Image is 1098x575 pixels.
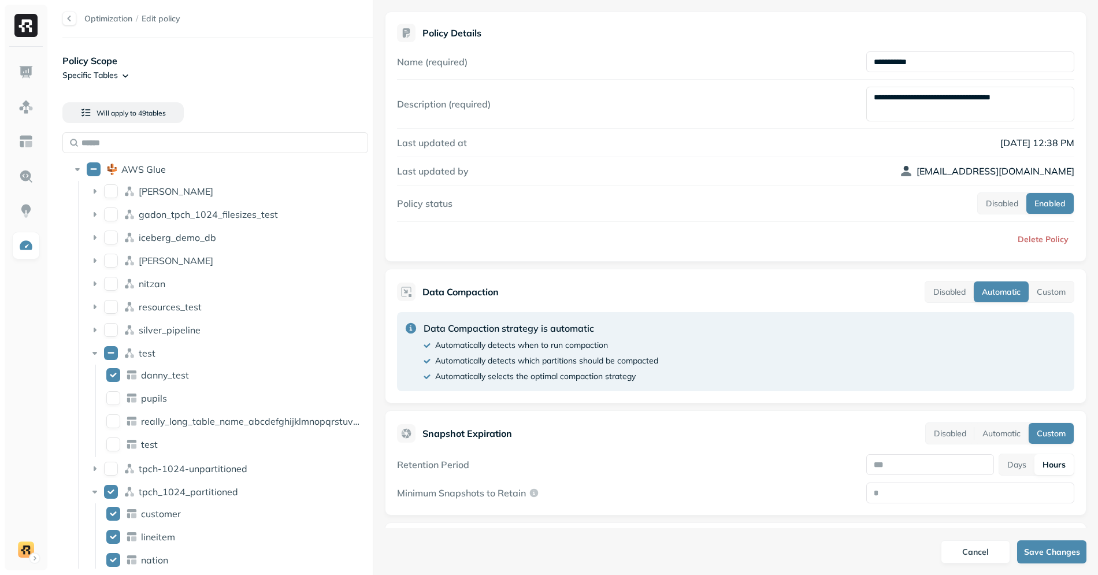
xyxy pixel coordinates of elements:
[917,164,1074,178] p: [EMAIL_ADDRESS][DOMAIN_NAME]
[67,160,368,179] div: AWS GlueAWS Glue
[926,423,974,444] button: Disabled
[866,136,1074,150] p: [DATE] 12:38 PM
[106,553,120,567] button: nation
[106,391,120,405] button: pupils
[925,281,974,302] button: Disabled
[142,13,180,24] span: Edit policy
[397,137,467,149] label: Last updated at
[941,540,1010,563] button: Cancel
[141,369,189,381] p: danny_test
[104,184,118,198] button: dean
[121,164,166,175] p: AWS Glue
[136,109,166,117] span: 49 table s
[139,209,278,220] p: gadon_tpch_1024_filesizes_test
[102,366,369,384] div: danny_testdanny_test
[84,205,369,224] div: gadon_tpch_1024_filesizes_testgadon_tpch_1024_filesizes_test
[18,99,34,114] img: Assets
[18,134,34,149] img: Asset Explorer
[18,65,34,80] img: Dashboard
[139,186,213,197] span: [PERSON_NAME]
[84,182,369,201] div: dean[PERSON_NAME]
[139,255,213,266] span: [PERSON_NAME]
[974,423,1029,444] button: Automatic
[397,459,469,470] label: Retention Period
[84,228,369,247] div: iceberg_demo_dbiceberg_demo_db
[104,254,118,268] button: lee
[104,300,118,314] button: resources_test
[139,301,202,313] span: resources_test
[397,56,468,68] label: Name (required)
[141,439,158,450] p: test
[1029,281,1074,302] button: Custom
[397,487,526,499] p: Minimum Snapshots to Retain
[139,463,247,474] p: tpch-1024-unpartitioned
[84,251,369,270] div: lee[PERSON_NAME]
[14,14,38,37] img: Ryft
[84,459,369,478] div: tpch-1024-unpartitionedtpch-1024-unpartitioned
[139,232,216,243] p: iceberg_demo_db
[136,13,138,24] p: /
[18,169,34,184] img: Query Explorer
[422,27,481,39] p: Policy Details
[139,347,155,359] p: test
[102,528,369,546] div: lineitemlineitem
[435,355,658,366] p: Automatically detects which partitions should be compacted
[97,109,136,117] span: Will apply to
[1034,454,1074,475] button: Hours
[84,483,369,501] div: tpch_1024_partitionedtpch_1024_partitioned
[141,554,168,566] p: nation
[106,437,120,451] button: test
[106,368,120,382] button: danny_test
[139,486,238,498] p: tpch_1024_partitioned
[102,412,369,431] div: really_long_table_name_abcdefghijklmnopqrstuvwxyz1234567890really_long_table_name_abcdefghijklmno...
[139,255,213,266] p: lee
[18,541,34,558] img: demo
[1026,193,1074,214] button: Enabled
[435,371,636,382] p: Automatically selects the optimal compaction strategy
[141,531,175,543] p: lineitem
[84,321,369,339] div: silver_pipelinesilver_pipeline
[422,426,512,440] p: Snapshot Expiration
[84,13,132,24] a: Optimization
[84,298,369,316] div: resources_testresources_test
[102,551,369,569] div: nationnation
[1017,540,1086,563] button: Save Changes
[62,54,373,68] p: Policy Scope
[87,162,101,176] button: AWS Glue
[84,13,180,24] nav: breadcrumb
[141,416,434,427] span: really_long_table_name_abcdefghijklmnopqrstuvwxyz1234567890
[106,414,120,428] button: really_long_table_name_abcdefghijklmnopqrstuvwxyz1234567890
[999,454,1034,475] button: Days
[104,462,118,476] button: tpch-1024-unpartitioned
[422,285,499,299] p: Data Compaction
[435,340,608,351] p: Automatically detects when to run compaction
[18,238,34,253] img: Optimization
[106,507,120,521] button: customer
[139,186,213,197] p: dean
[84,274,369,293] div: nitzannitzan
[18,203,34,218] img: Insights
[139,278,165,290] p: nitzan
[62,102,184,123] button: Will apply to 49tables
[62,70,118,81] p: Specific Tables
[141,416,365,427] p: really_long_table_name_abcdefghijklmnopqrstuvwxyz1234567890
[1029,423,1074,444] button: Custom
[84,344,369,362] div: testtest
[139,324,201,336] p: silver_pipeline
[104,207,118,221] button: gadon_tpch_1024_filesizes_test
[141,392,167,404] p: pupils
[104,231,118,244] button: iceberg_demo_db
[141,508,181,520] p: customer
